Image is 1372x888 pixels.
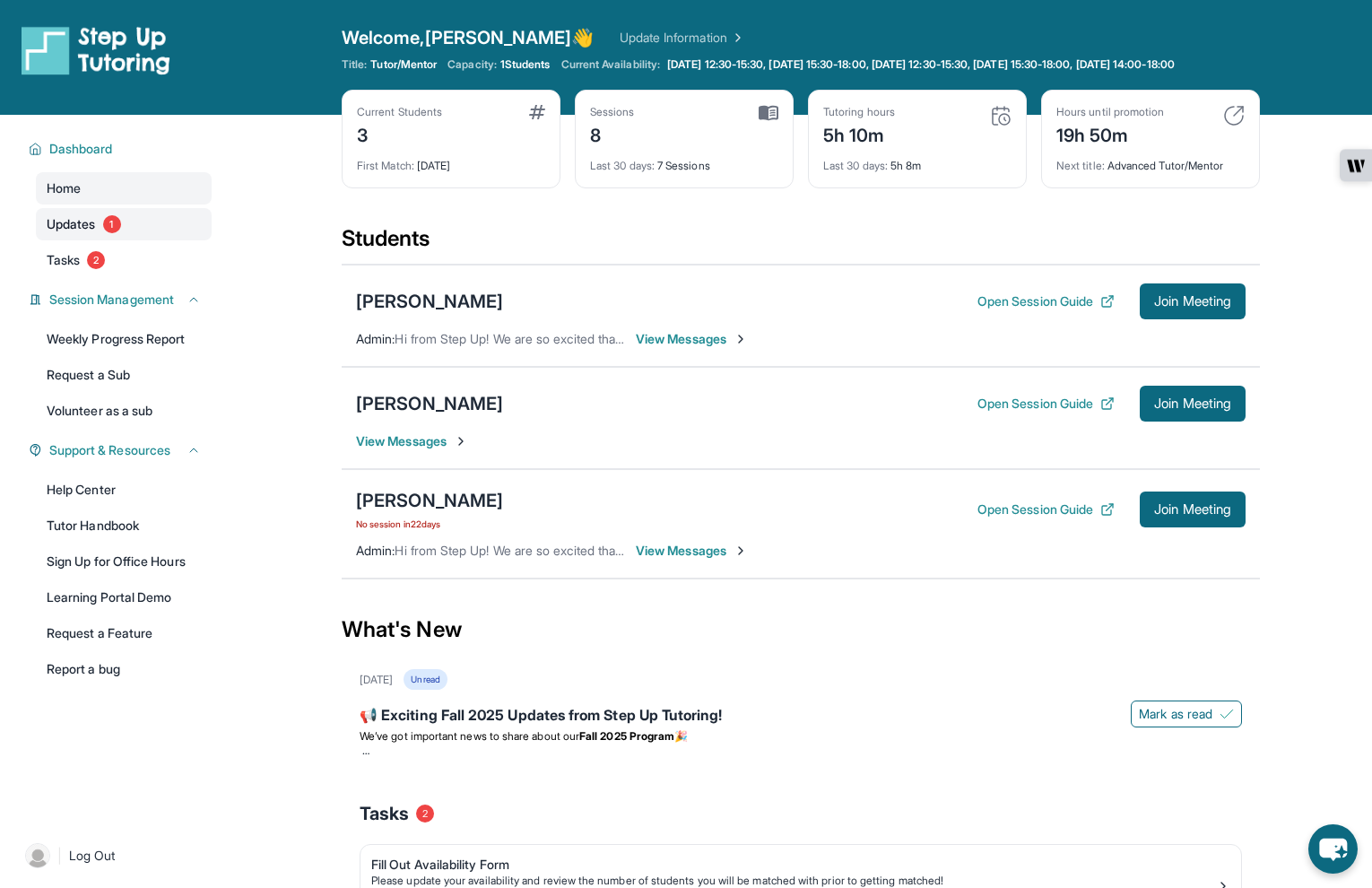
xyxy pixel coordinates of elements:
div: What's New [342,590,1260,669]
div: Students [342,224,1260,264]
div: Fill Out Availability Form [371,856,1216,874]
img: Mark as read [1220,707,1234,721]
img: user-img [25,843,50,868]
span: View Messages [356,432,468,450]
a: Learning Portal Demo [36,581,212,614]
span: Next title : [1056,159,1105,172]
span: 2 [87,251,105,269]
div: 5h 10m [823,119,895,148]
img: Chevron Right [727,29,745,47]
div: Sessions [590,105,635,119]
a: Request a Sub [36,359,212,391]
a: Help Center [36,474,212,506]
img: card [990,105,1012,126]
a: Home [36,172,212,205]
div: Unread [404,669,447,690]
div: Current Students [357,105,442,119]
span: Tasks [47,251,80,269]
span: Current Availability: [561,57,660,72]
div: [DATE] [357,148,545,173]
span: View Messages [636,330,748,348]
img: logo [22,25,170,75]
div: 19h 50m [1056,119,1164,148]
button: Dashboard [42,140,201,158]
a: Tutor Handbook [36,509,212,542]
button: Support & Resources [42,441,201,459]
span: Session Management [49,291,174,309]
button: Open Session Guide [977,292,1115,310]
div: [PERSON_NAME] [356,488,503,513]
span: Join Meeting [1154,398,1231,409]
div: 📢 Exciting Fall 2025 Updates from Step Up Tutoring! [360,704,1242,729]
span: [DATE] 12:30-15:30, [DATE] 15:30-18:00, [DATE] 12:30-15:30, [DATE] 15:30-18:00, [DATE] 14:00-18:00 [667,57,1175,72]
a: Request a Feature [36,617,212,649]
span: No session in 22 days [356,517,503,531]
div: 3 [357,119,442,148]
span: Mark as read [1139,705,1212,723]
a: Weekly Progress Report [36,323,212,355]
img: Chevron-Right [454,434,468,448]
a: Update Information [620,29,745,47]
div: 5h 8m [823,148,1012,173]
a: Report a bug [36,653,212,685]
span: Join Meeting [1154,296,1231,307]
span: Join Meeting [1154,504,1231,515]
div: [PERSON_NAME] [356,289,503,314]
span: First Match : [357,159,414,172]
div: [DATE] [360,673,393,687]
button: Open Session Guide [977,395,1115,413]
img: card [529,105,545,119]
img: card [1223,105,1245,126]
span: Updates [47,215,96,233]
span: 1 Students [500,57,551,72]
span: Title: [342,57,367,72]
span: 🎉 [674,729,688,743]
div: Advanced Tutor/Mentor [1056,148,1245,173]
div: Please update your availability and review the number of students you will be matched with prior ... [371,874,1216,888]
span: Last 30 days : [590,159,655,172]
span: Tasks [360,801,409,826]
div: Hours until promotion [1056,105,1164,119]
strong: Fall 2025 Program [579,729,674,743]
span: Support & Resources [49,441,170,459]
button: Join Meeting [1140,386,1246,422]
button: Mark as read [1131,701,1242,727]
span: Log Out [69,847,116,865]
button: Open Session Guide [977,501,1115,518]
div: 7 Sessions [590,148,778,173]
span: Capacity: [447,57,497,72]
span: Last 30 days : [823,159,888,172]
span: Tutor/Mentor [370,57,437,72]
span: | [57,845,62,866]
div: 8 [590,119,635,148]
button: Join Meeting [1140,283,1246,319]
a: [DATE] 12:30-15:30, [DATE] 15:30-18:00, [DATE] 12:30-15:30, [DATE] 15:30-18:00, [DATE] 14:00-18:00 [664,57,1178,72]
div: [PERSON_NAME] [356,391,503,416]
button: Join Meeting [1140,492,1246,527]
img: Chevron-Right [734,332,748,346]
span: Dashboard [49,140,113,158]
a: |Log Out [18,836,212,875]
span: Admin : [356,543,395,558]
a: Volunteer as a sub [36,395,212,427]
img: card [759,105,778,121]
span: Welcome, [PERSON_NAME] 👋 [342,25,595,50]
span: View Messages [636,542,748,560]
span: 2 [416,805,434,823]
button: Session Management [42,291,201,309]
span: Home [47,179,81,197]
button: chat-button [1308,824,1358,874]
span: We’ve got important news to share about our [360,729,579,743]
a: Updates1 [36,208,212,240]
a: Tasks2 [36,244,212,276]
img: Chevron-Right [734,544,748,558]
div: Tutoring hours [823,105,895,119]
span: 1 [103,215,121,233]
span: Admin : [356,331,395,346]
a: Sign Up for Office Hours [36,545,212,578]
